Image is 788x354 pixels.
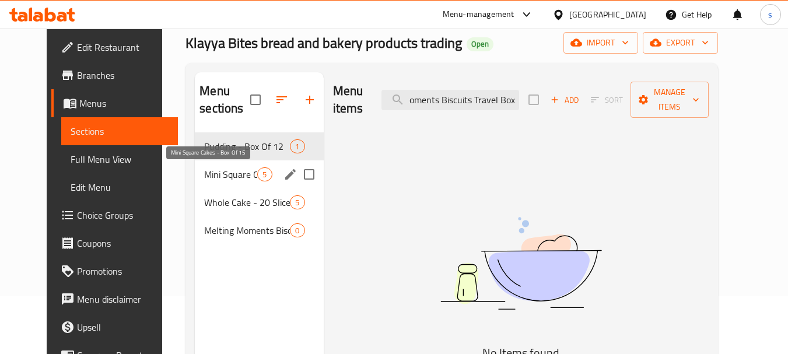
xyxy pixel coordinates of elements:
[204,195,290,209] span: Whole Cake - 20 Slices
[546,91,583,109] span: Add item
[290,223,304,237] div: items
[569,8,646,21] div: [GEOGRAPHIC_DATA]
[290,139,304,153] div: items
[296,86,324,114] button: Add section
[652,36,709,50] span: export
[573,36,629,50] span: import
[61,117,178,145] a: Sections
[290,197,304,208] span: 5
[79,96,169,110] span: Menus
[204,167,257,181] span: Mini Square Cakes - Box Of 15
[77,40,169,54] span: Edit Restaurant
[71,152,169,166] span: Full Menu View
[204,223,290,237] span: Melting Moments Biscuits Travel box
[51,89,178,117] a: Menus
[51,257,178,285] a: Promotions
[583,91,631,109] span: Select section first
[77,68,169,82] span: Branches
[51,285,178,313] a: Menu disclaimer
[290,195,304,209] div: items
[443,8,514,22] div: Menu-management
[77,236,169,250] span: Coupons
[258,169,271,180] span: 5
[77,292,169,306] span: Menu disclaimer
[640,85,699,114] span: Manage items
[51,201,178,229] a: Choice Groups
[77,264,169,278] span: Promotions
[77,208,169,222] span: Choice Groups
[195,188,323,216] div: Whole Cake - 20 Slices5
[243,87,268,112] span: Select all sections
[290,141,304,152] span: 1
[282,166,299,183] button: edit
[563,32,638,54] button: import
[467,39,493,49] span: Open
[61,173,178,201] a: Edit Menu
[290,225,304,236] span: 0
[204,139,290,153] span: Pudding - Box Of 12
[51,313,178,341] a: Upsell
[51,229,178,257] a: Coupons
[643,32,718,54] button: export
[195,216,323,244] div: Melting Moments Biscuits Travel box0
[77,320,169,334] span: Upsell
[333,82,368,117] h2: Menu items
[549,93,580,107] span: Add
[185,30,462,56] span: Klayya Bites bread and bakery products trading
[268,86,296,114] span: Sort sections
[71,180,169,194] span: Edit Menu
[51,61,178,89] a: Branches
[375,186,667,341] img: dish.svg
[51,33,178,61] a: Edit Restaurant
[257,167,272,181] div: items
[631,82,709,118] button: Manage items
[195,132,323,160] div: Pudding - Box Of 121
[546,91,583,109] button: Add
[199,82,250,117] h2: Menu sections
[61,145,178,173] a: Full Menu View
[71,124,169,138] span: Sections
[768,8,772,21] span: s
[195,128,323,249] nav: Menu sections
[381,90,519,110] input: search
[195,160,323,188] div: Mini Square Cakes - Box Of 155edit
